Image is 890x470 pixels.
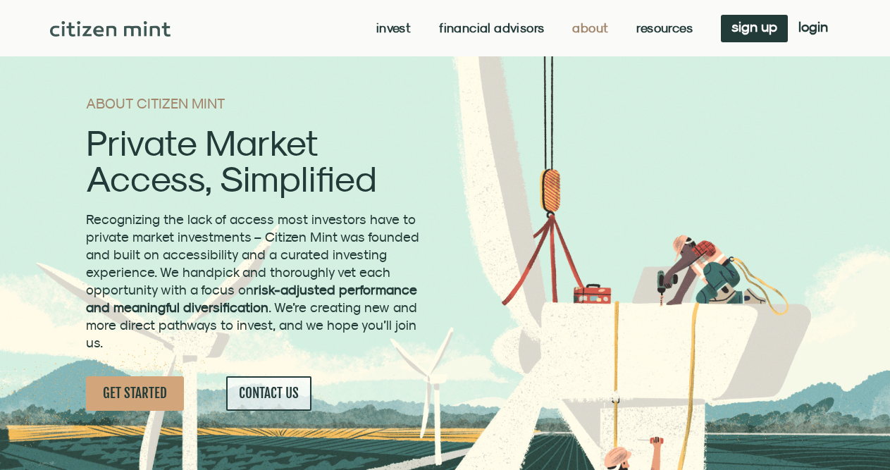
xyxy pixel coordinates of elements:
[226,376,311,411] a: CONTACT US
[50,21,171,37] img: Citizen Mint
[376,21,411,35] a: Invest
[86,97,424,111] h1: ABOUT CITIZEN MINT
[239,385,299,402] span: CONTACT US
[798,22,828,32] span: login
[788,15,839,42] a: login
[86,211,419,350] span: Recognizing the lack of access most investors have to private market investments – Citizen Mint w...
[86,125,424,197] h2: Private Market Access, Simplified
[721,15,788,42] a: sign up
[103,385,167,402] span: GET STARTED
[376,21,693,35] nav: Menu
[636,21,693,35] a: Resources
[439,21,544,35] a: Financial Advisors
[572,21,608,35] a: About
[731,22,777,32] span: sign up
[86,376,184,411] a: GET STARTED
